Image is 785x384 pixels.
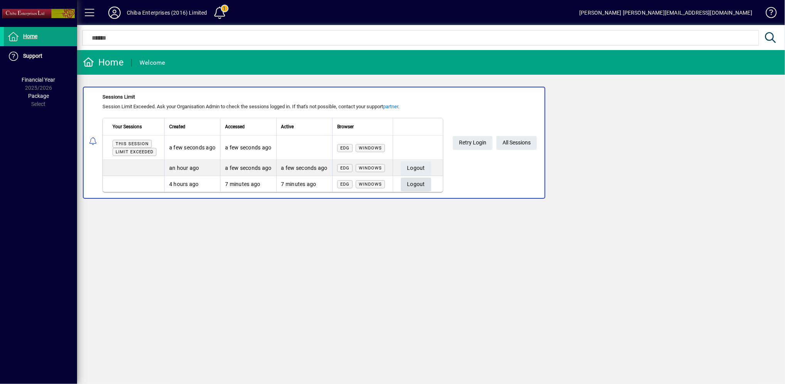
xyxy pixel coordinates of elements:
[359,146,382,151] span: Windows
[116,149,153,154] span: Limit exceeded
[225,122,245,131] span: Accessed
[401,161,431,175] button: Logout
[276,176,332,192] td: 7 minutes ago
[164,176,220,192] td: 4 hours ago
[127,7,207,19] div: Chiba Enterprises (2016) Limited
[220,160,276,176] td: a few seconds ago
[28,93,49,99] span: Package
[164,136,220,160] td: a few seconds ago
[169,122,185,131] span: Created
[103,103,443,111] div: Session Limit Exceeded. Ask your Organisation Admin to check the sessions logged in. If that's no...
[164,160,220,176] td: an hour ago
[281,122,294,131] span: Active
[503,136,531,149] span: All Sessions
[401,178,431,191] button: Logout
[407,162,425,174] span: Logout
[276,160,332,176] td: a few seconds ago
[359,182,382,187] span: Windows
[383,104,398,109] a: partner
[140,57,165,69] div: Welcome
[340,182,350,187] span: Edg
[23,33,37,39] span: Home
[22,77,55,83] span: Financial Year
[760,2,775,27] a: Knowledge Base
[459,136,486,149] span: Retry Login
[83,56,124,69] div: Home
[103,93,443,101] div: Sessions Limit
[340,146,350,151] span: Edg
[102,6,127,20] button: Profile
[220,136,276,160] td: a few seconds ago
[496,136,537,150] a: All Sessions
[4,47,77,66] a: Support
[337,122,354,131] span: Browser
[579,7,752,19] div: [PERSON_NAME] [PERSON_NAME][EMAIL_ADDRESS][DOMAIN_NAME]
[23,53,42,59] span: Support
[359,166,382,171] span: Windows
[340,166,350,171] span: Edg
[116,141,149,146] span: This session
[453,136,493,150] button: Retry Login
[407,178,425,191] span: Logout
[220,176,276,192] td: 7 minutes ago
[77,87,785,199] app-alert-notification-menu-item: Sessions Limit
[113,122,142,131] span: Your Sessions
